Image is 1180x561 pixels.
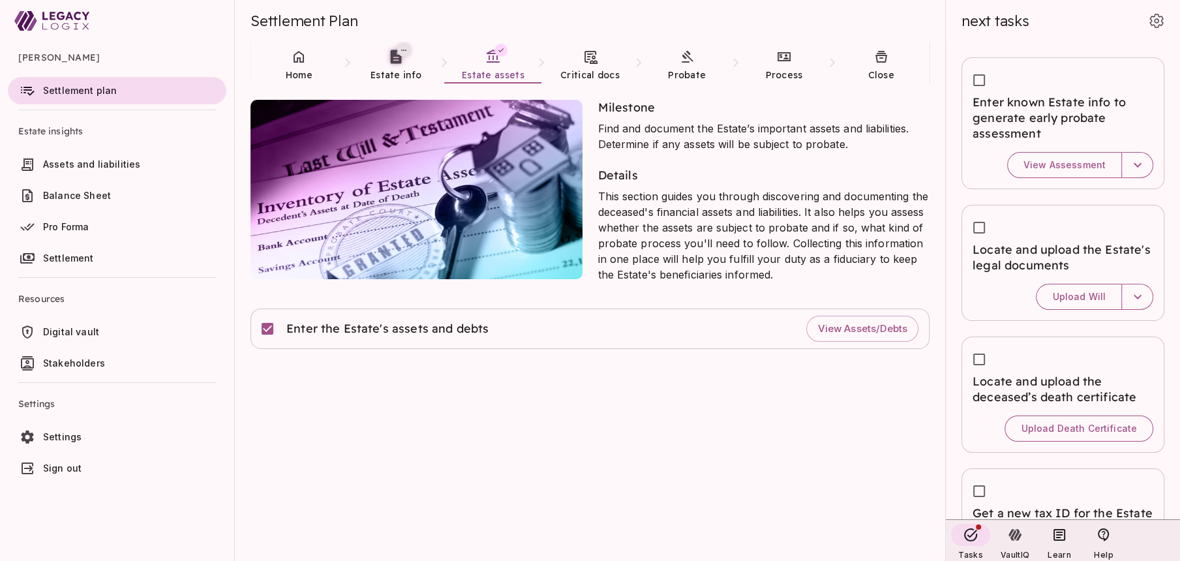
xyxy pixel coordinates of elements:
[958,550,983,560] span: Tasks
[668,69,706,81] span: Probate
[1001,550,1029,560] span: VaultIQ
[1021,423,1137,434] span: Upload Death Certificate
[1005,416,1153,442] button: Upload Death Certificate
[973,242,1153,273] span: Locate and upload the Estate's legal documents
[8,245,226,272] a: Settlement
[43,190,111,201] span: Balance Sheet
[250,309,930,349] div: Enter the Estate's assets and debtsView Assets/Debts
[868,69,894,81] span: Close
[43,326,99,337] span: Digital vault
[961,57,1164,189] div: Enter known Estate info to generate early probate assessmentView Assessment
[286,321,490,337] span: Enter the Estate's assets and debts
[8,455,226,482] a: Sign out
[8,423,226,451] a: Settings
[961,12,1029,30] span: next tasks
[18,283,216,314] span: Resources
[43,85,117,96] span: Settlement plan
[598,190,928,281] span: This section guides you through discovering and documenting the deceased's financial assets and l...
[371,69,421,81] span: Estate info
[1052,291,1106,303] span: Upload Will
[817,323,907,335] span: View Assets/Debts
[250,12,357,30] span: Settlement Plan
[8,151,226,178] a: Assets and liabilities
[43,462,82,474] span: Sign out
[765,69,802,81] span: Process
[598,168,638,183] span: Details
[8,77,226,104] a: Settlement plan
[8,318,226,346] a: Digital vault
[286,69,312,81] span: Home
[18,42,216,73] span: [PERSON_NAME]
[43,221,89,232] span: Pro Forma
[43,159,140,170] span: Assets and liabilities
[560,69,620,81] span: Critical docs
[8,350,226,377] a: Stakeholders
[961,337,1164,453] div: Locate and upload the deceased’s death certificateUpload Death Certificate
[1007,152,1122,178] button: View Assessment
[598,100,655,115] span: Milestone
[973,95,1153,142] span: Enter known Estate info to generate early probate assessment
[43,431,82,442] span: Settings
[1048,550,1071,560] span: Learn
[1094,550,1113,560] span: Help
[1023,159,1106,171] span: View Assessment
[806,316,918,342] button: View Assets/Debts
[1036,284,1122,310] button: Upload Will
[8,182,226,209] a: Balance Sheet
[8,213,226,241] a: Pro Forma
[18,115,216,147] span: Estate insights
[598,122,909,151] span: Find and document the Estate’s important assets and liabilities. Determine if any assets will be ...
[973,506,1153,521] span: Get a new tax ID for the Estate
[973,374,1153,405] span: Locate and upload the deceased’s death certificate
[18,388,216,419] span: Settings
[250,100,582,279] img: settlement-plan
[43,252,94,264] span: Settlement
[43,357,105,369] span: Stakeholders
[462,69,524,81] span: Estate assets
[961,205,1164,321] div: Locate and upload the Estate's legal documentsUpload Will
